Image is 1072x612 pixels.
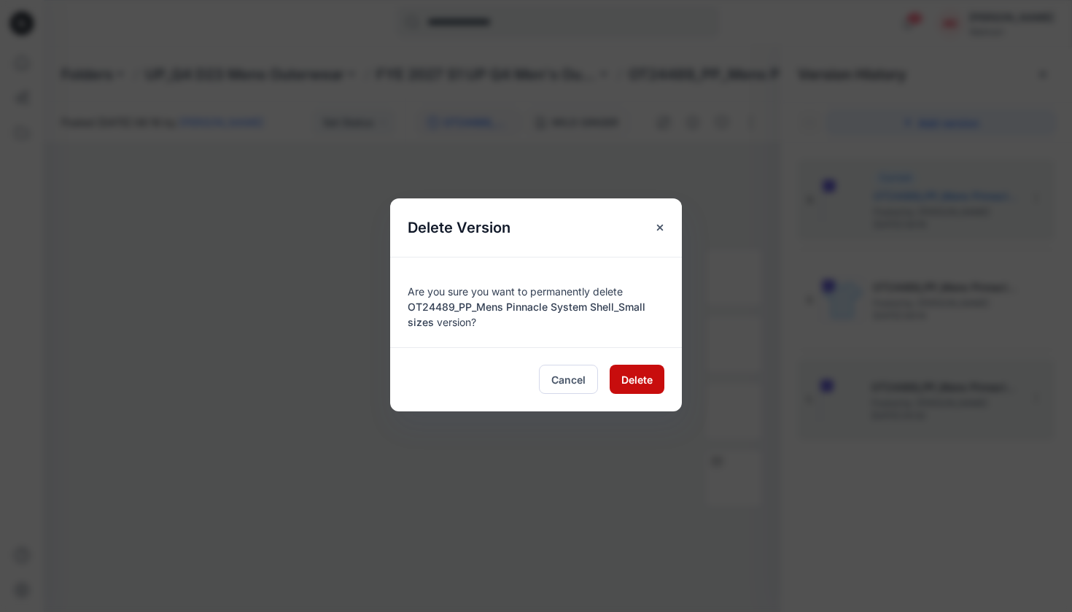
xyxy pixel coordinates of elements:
div: Are you sure you want to permanently delete version? [408,275,664,330]
button: Delete [610,365,664,394]
span: Cancel [551,372,586,387]
span: Delete [621,372,653,387]
span: OT24489_PP_Mens Pinnacle System Shell_Small sizes [408,301,645,328]
button: Cancel [539,365,598,394]
button: Close [647,214,673,241]
h5: Delete Version [390,198,528,257]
